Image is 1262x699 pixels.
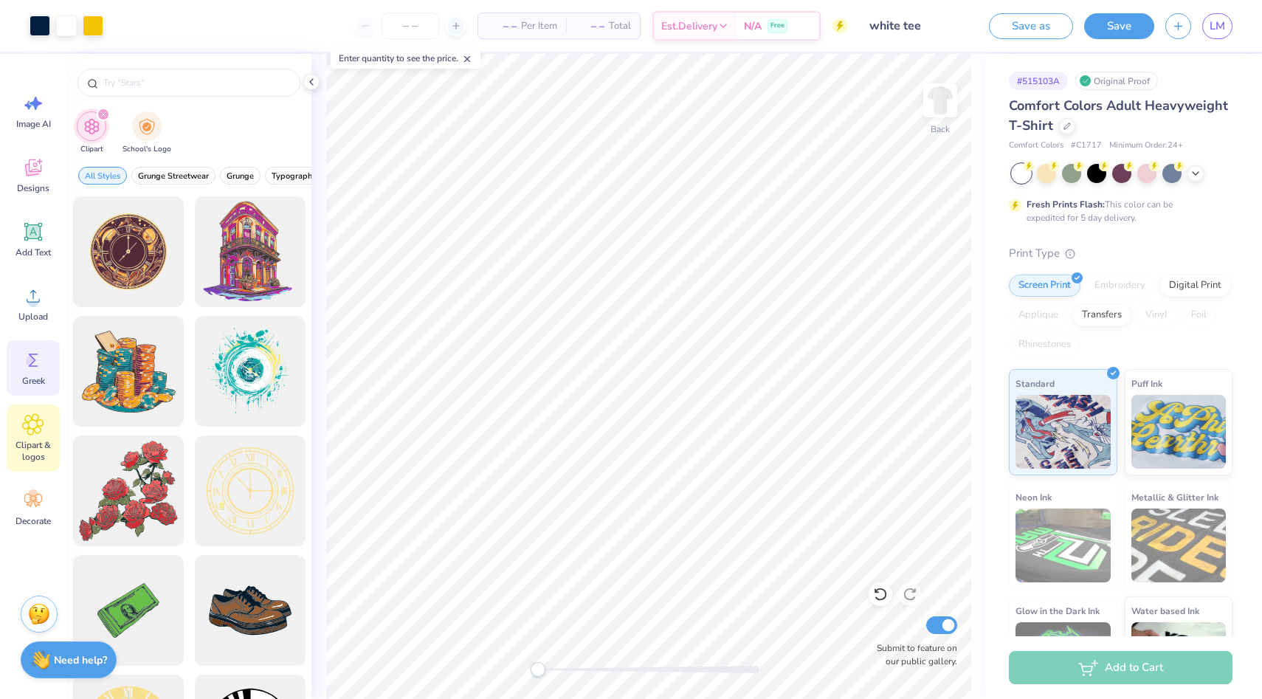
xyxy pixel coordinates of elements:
[18,311,48,323] span: Upload
[869,641,957,668] label: Submit to feature on our public gallery.
[139,118,155,135] img: School's Logo Image
[1009,334,1080,356] div: Rhinestones
[77,111,106,155] div: filter for Clipart
[1009,97,1228,134] span: Comfort Colors Adult Heavyweight T-Shirt
[1027,199,1105,210] strong: Fresh Prints Flash:
[1009,275,1080,297] div: Screen Print
[858,11,967,41] input: Untitled Design
[1009,304,1068,326] div: Applique
[1131,395,1227,469] img: Puff Ink
[1131,489,1218,505] span: Metallic & Glitter Ink
[1075,72,1158,90] div: Original Proof
[1016,509,1111,582] img: Neon Ink
[1131,376,1162,391] span: Puff Ink
[265,167,323,185] button: filter button
[1072,304,1131,326] div: Transfers
[123,111,171,155] div: filter for School's Logo
[1016,622,1111,696] img: Glow in the Dark Ink
[1016,376,1055,391] span: Standard
[54,653,107,667] strong: Need help?
[1071,140,1102,152] span: # C1717
[80,144,103,155] span: Clipart
[1009,72,1068,90] div: # 515103A
[382,13,439,39] input: – –
[925,86,955,115] img: Back
[131,167,215,185] button: filter button
[1131,509,1227,582] img: Metallic & Glitter Ink
[531,662,545,677] div: Accessibility label
[1085,275,1155,297] div: Embroidery
[931,123,950,136] div: Back
[331,48,480,69] div: Enter quantity to see the price.
[487,18,517,34] span: – –
[22,375,45,387] span: Greek
[1016,489,1052,505] span: Neon Ink
[1009,245,1232,262] div: Print Type
[17,182,49,194] span: Designs
[227,171,254,182] span: Grunge
[83,118,100,135] img: Clipart Image
[1182,304,1216,326] div: Foil
[1159,275,1231,297] div: Digital Print
[1131,622,1227,696] img: Water based Ink
[575,18,604,34] span: – –
[770,21,785,31] span: Free
[15,515,51,527] span: Decorate
[989,13,1073,39] button: Save as
[1210,18,1225,35] span: LM
[123,111,171,155] button: filter button
[9,439,58,463] span: Clipart & logos
[123,144,171,155] span: School's Logo
[1016,395,1111,469] img: Standard
[1084,13,1154,39] button: Save
[77,111,106,155] button: filter button
[15,247,51,258] span: Add Text
[609,18,631,34] span: Total
[85,171,120,182] span: All Styles
[1109,140,1183,152] span: Minimum Order: 24 +
[661,18,717,34] span: Est. Delivery
[78,167,127,185] button: filter button
[138,171,209,182] span: Grunge Streetwear
[1009,140,1063,152] span: Comfort Colors
[1016,603,1100,619] span: Glow in the Dark Ink
[220,167,261,185] button: filter button
[1136,304,1177,326] div: Vinyl
[102,75,291,90] input: Try "Stars"
[744,18,762,34] span: N/A
[1027,198,1208,224] div: This color can be expedited for 5 day delivery.
[16,118,51,130] span: Image AI
[1131,603,1199,619] span: Water based Ink
[272,171,317,182] span: Typography
[521,18,557,34] span: Per Item
[1202,13,1232,39] a: LM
